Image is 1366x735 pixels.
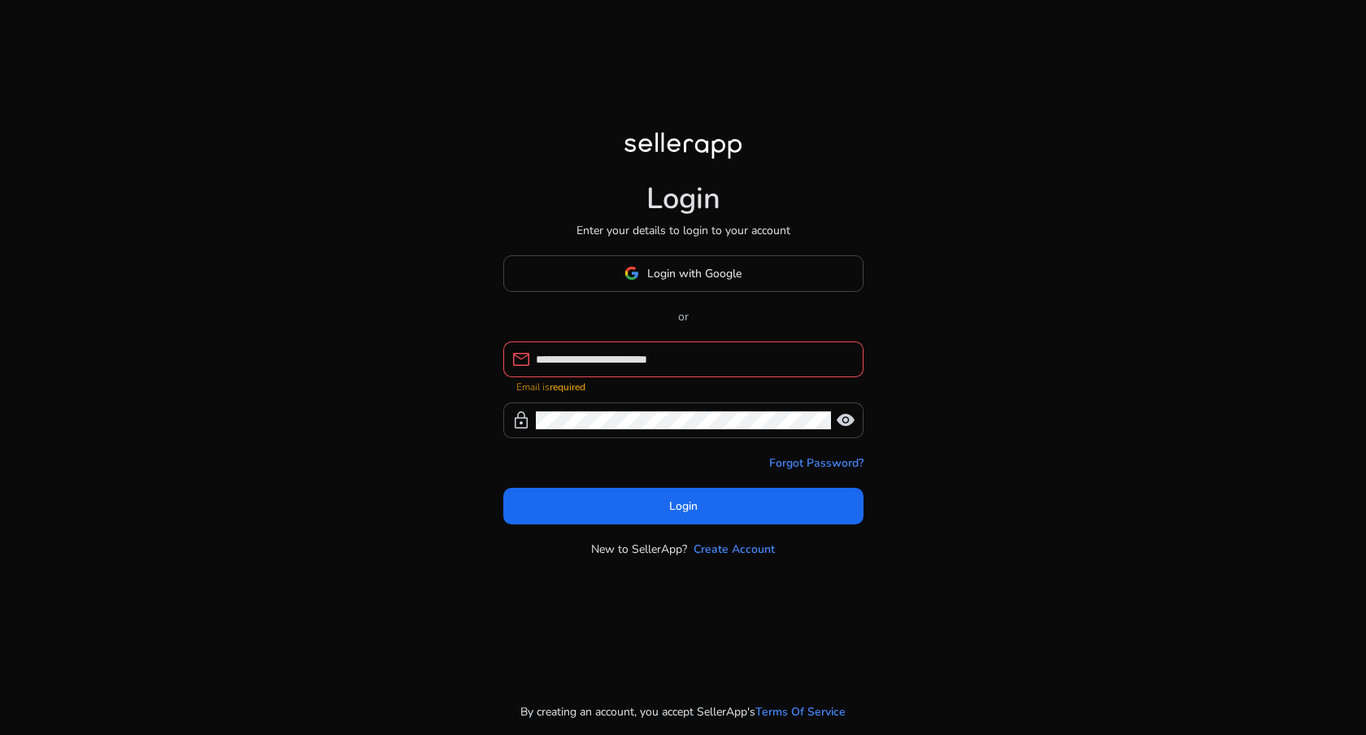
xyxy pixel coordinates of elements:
p: or [503,308,864,325]
button: Login [503,488,864,524]
a: Forgot Password? [769,454,864,472]
span: visibility [836,411,855,430]
h1: Login [646,181,720,216]
p: New to SellerApp? [591,541,687,558]
mat-error: Email is [516,377,850,394]
a: Terms Of Service [755,703,846,720]
strong: required [550,381,585,394]
span: lock [511,411,531,430]
span: Login with Google [647,265,742,282]
a: Create Account [694,541,775,558]
img: google-logo.svg [624,266,639,281]
button: Login with Google [503,255,864,292]
p: Enter your details to login to your account [576,222,790,239]
span: mail [511,350,531,369]
span: Login [669,498,698,515]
